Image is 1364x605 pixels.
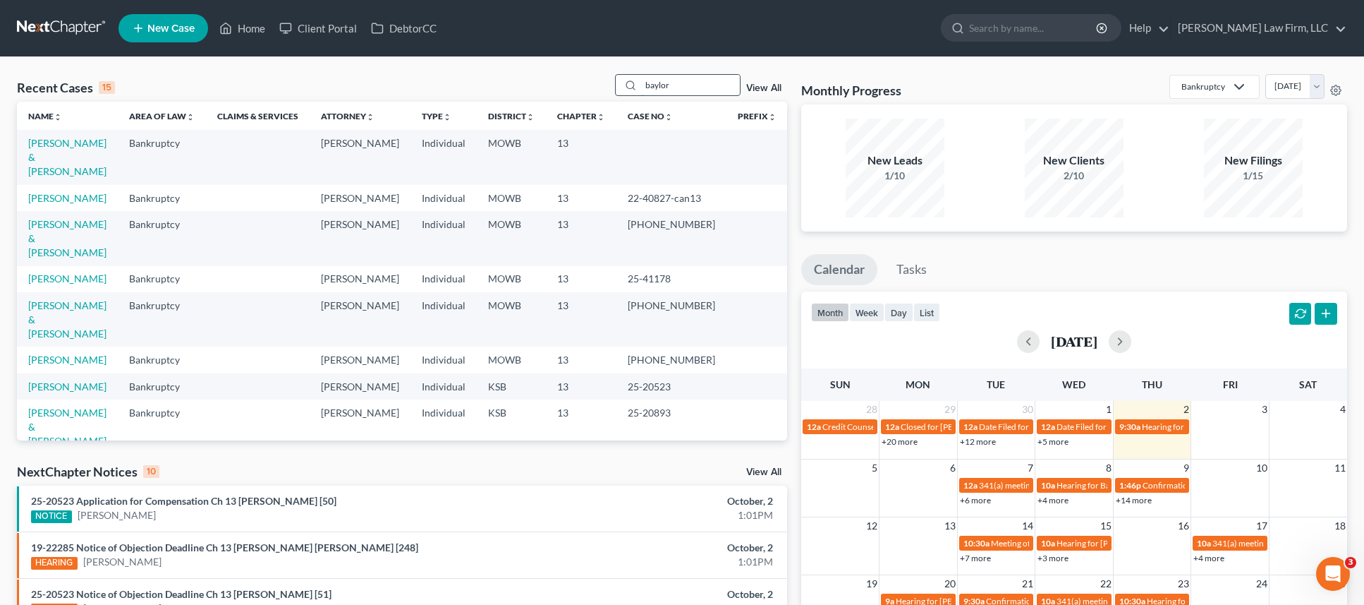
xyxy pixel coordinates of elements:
[477,347,546,373] td: MOWB
[943,401,957,418] span: 29
[1197,538,1211,549] span: 10a
[488,111,535,121] a: Districtunfold_more
[477,185,546,211] td: MOWB
[364,16,444,41] a: DebtorCC
[410,211,477,265] td: Individual
[526,113,535,121] i: unfold_more
[78,508,156,522] a: [PERSON_NAME]
[616,347,726,373] td: [PHONE_NUMBER]
[1182,460,1191,477] span: 9
[865,401,879,418] span: 28
[477,266,546,292] td: MOWB
[597,113,605,121] i: unfold_more
[1255,517,1269,534] span: 17
[1204,169,1303,183] div: 1/15
[1037,436,1068,447] a: +5 more
[310,400,410,454] td: [PERSON_NAME]
[1142,421,1252,432] span: Hearing for [PERSON_NAME]
[99,81,115,94] div: 15
[83,555,162,569] a: [PERSON_NAME]
[546,373,616,400] td: 13
[865,575,879,592] span: 19
[1171,16,1346,41] a: [PERSON_NAME] Law Firm, LLC
[410,185,477,211] td: Individual
[1116,495,1152,505] a: +14 more
[410,292,477,347] td: Individual
[987,378,1005,390] span: Tue
[546,292,616,347] td: 13
[807,421,821,432] span: 12a
[1345,557,1356,568] span: 3
[979,421,1097,432] span: Date Filed for [PERSON_NAME]
[310,266,410,292] td: [PERSON_NAME]
[118,211,206,265] td: Bankruptcy
[1299,378,1317,390] span: Sat
[31,557,78,570] div: HEARING
[1339,401,1347,418] span: 4
[1316,557,1350,591] iframe: Intercom live chat
[410,130,477,184] td: Individual
[443,113,451,121] i: unfold_more
[118,292,206,347] td: Bankruptcy
[557,111,605,121] a: Chapterunfold_more
[1333,460,1347,477] span: 11
[28,381,106,393] a: [PERSON_NAME]
[1260,401,1269,418] span: 3
[1099,517,1113,534] span: 15
[1021,401,1035,418] span: 30
[746,467,781,477] a: View All
[28,192,106,204] a: [PERSON_NAME]
[535,555,773,569] div: 1:01PM
[1119,480,1141,491] span: 1:46p
[616,373,726,400] td: 25-20523
[477,130,546,184] td: MOWB
[28,218,106,258] a: [PERSON_NAME] & [PERSON_NAME]
[1025,169,1124,183] div: 2/10
[746,83,781,93] a: View All
[28,407,106,447] a: [PERSON_NAME] & [PERSON_NAME]
[28,137,106,177] a: [PERSON_NAME] & [PERSON_NAME]
[849,303,884,322] button: week
[870,460,879,477] span: 5
[830,378,851,390] span: Sun
[960,436,996,447] a: +12 more
[1104,460,1113,477] span: 8
[979,480,1115,491] span: 341(a) meeting for [PERSON_NAME]
[1143,480,1300,491] span: Confirmation hearing for Apple Central KC
[410,266,477,292] td: Individual
[1041,421,1055,432] span: 12a
[901,421,1081,432] span: Closed for [PERSON_NAME] & [PERSON_NAME]
[801,254,877,285] a: Calendar
[310,347,410,373] td: [PERSON_NAME]
[31,495,336,507] a: 25-20523 Application for Compensation Ch 13 [PERSON_NAME] [50]
[310,292,410,347] td: [PERSON_NAME]
[31,588,331,600] a: 25-20523 Notice of Objection Deadline Ch 13 [PERSON_NAME] [51]
[272,16,364,41] a: Client Portal
[960,495,991,505] a: +6 more
[186,113,195,121] i: unfold_more
[616,400,726,454] td: 25-20893
[1255,460,1269,477] span: 10
[118,185,206,211] td: Bankruptcy
[1182,401,1191,418] span: 2
[1176,575,1191,592] span: 23
[1122,16,1169,41] a: Help
[410,373,477,400] td: Individual
[28,272,106,284] a: [PERSON_NAME]
[477,373,546,400] td: KSB
[628,111,673,121] a: Case Nounfold_more
[664,113,673,121] i: unfold_more
[310,130,410,184] td: [PERSON_NAME]
[1041,480,1055,491] span: 10a
[535,541,773,555] div: October, 2
[1119,421,1140,432] span: 9:30a
[31,510,72,523] div: NOTICE
[884,254,939,285] a: Tasks
[846,152,944,169] div: New Leads
[546,400,616,454] td: 13
[1212,538,1355,549] span: 341(a) meeting for Bar K Holdings, LLC
[906,378,930,390] span: Mon
[17,79,115,96] div: Recent Cases
[768,113,777,121] i: unfold_more
[1176,517,1191,534] span: 16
